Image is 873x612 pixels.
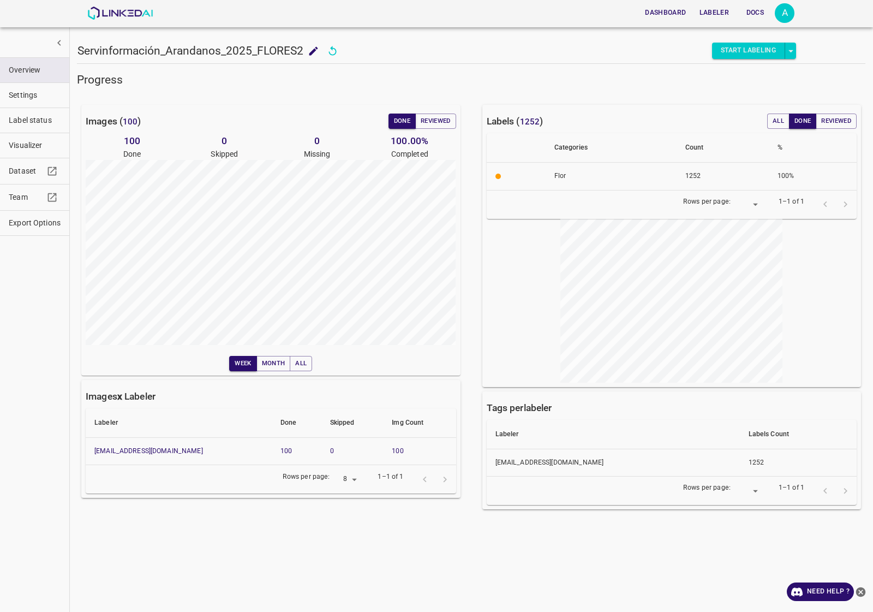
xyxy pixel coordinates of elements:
h6: 0 [271,133,363,148]
p: 1–1 of 1 [779,197,804,207]
img: LinkedAI [87,7,153,20]
p: Missing [271,148,363,160]
span: Dataset [9,165,44,177]
button: Labeler [695,4,733,22]
b: x [117,391,122,402]
span: 1252 [520,117,540,127]
button: add to shopping cart [303,41,324,61]
button: Reviewed [816,114,857,129]
h6: 100.00 % [363,133,456,148]
button: Month [256,356,291,371]
button: Docs [738,4,773,22]
span: Settings [9,90,61,101]
th: 1252 [740,449,857,477]
p: Rows per page: [683,483,731,493]
a: Labeler [693,2,736,24]
th: Done [272,408,321,438]
h6: 0 [178,133,271,148]
h6: 100 [86,133,178,148]
p: Skipped [178,148,271,160]
button: All [290,356,312,371]
a: 100 [392,447,403,455]
a: Docs [736,2,775,24]
div: ​ [735,197,761,212]
button: select role [785,43,796,59]
th: Img Count [383,408,456,438]
button: show more [49,33,69,53]
button: Start Labeling [712,43,785,59]
th: Count [677,133,769,163]
span: Visualizer [9,140,61,151]
h5: Progress [77,72,865,87]
h5: Servinformación_Arandanos_2025_FLORES2 [77,43,303,58]
th: 1252 [677,163,769,191]
button: All [767,114,790,129]
th: Labeler [86,408,272,438]
h6: Tags per labeler [487,400,552,415]
button: Dashboard [641,4,690,22]
th: % [769,133,857,163]
h6: Images ( ) [86,114,141,129]
th: Flor [546,163,677,191]
button: Done [789,114,816,129]
th: Labels Count [740,420,857,449]
a: [EMAIL_ADDRESS][DOMAIN_NAME] [94,447,203,455]
h6: Labels ( ) [487,114,543,129]
button: Reviewed [415,114,456,129]
div: A [775,3,794,23]
h6: Images Labeler [86,389,156,404]
a: 0 [330,447,334,455]
button: Done [388,114,416,129]
p: Completed [363,148,456,160]
span: Export Options [9,217,61,229]
span: 100 [123,117,137,127]
div: split button [712,43,796,59]
span: Overview [9,64,61,76]
th: Labeler [487,420,740,449]
p: Rows per page: [683,197,731,207]
button: Week [229,356,256,371]
span: Team [9,192,44,203]
th: Skipped [321,408,384,438]
div: ​ [735,484,761,498]
th: Categories [546,133,677,163]
p: Rows per page: [283,472,330,482]
p: 1–1 of 1 [779,483,804,493]
span: Label status [9,115,61,126]
div: 8 [334,472,360,487]
a: Dashboard [638,2,692,24]
a: Need Help ? [787,583,854,601]
th: 100% [769,163,857,191]
p: 1–1 of 1 [378,472,403,482]
button: Open settings [775,3,794,23]
a: 100 [280,447,292,455]
th: [EMAIL_ADDRESS][DOMAIN_NAME] [487,449,740,477]
button: close-help [854,583,868,601]
p: Done [86,148,178,160]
